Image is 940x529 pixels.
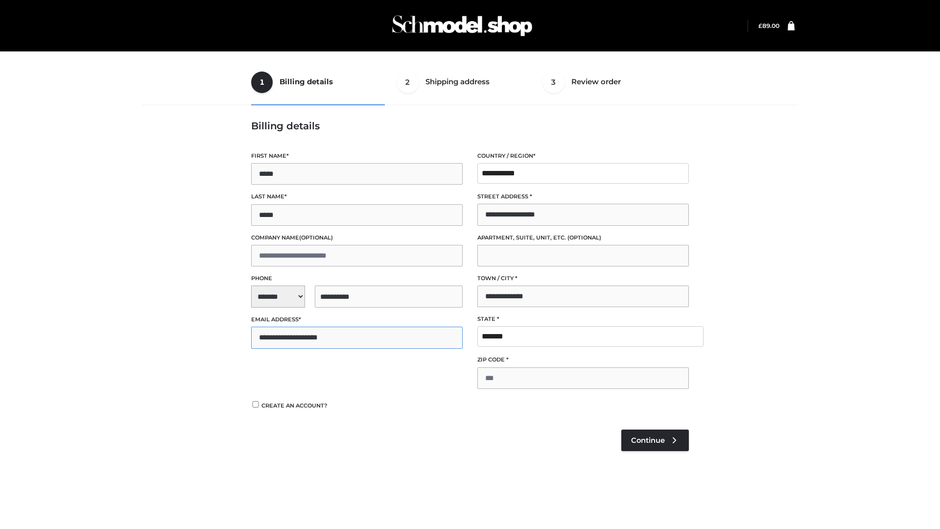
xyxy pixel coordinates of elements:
label: Last name [251,192,463,201]
a: Continue [621,430,689,451]
a: £89.00 [758,22,779,29]
h3: Billing details [251,120,689,132]
label: Apartment, suite, unit, etc. [477,233,689,242]
input: Create an account? [251,401,260,408]
label: Email address [251,315,463,324]
label: Phone [251,274,463,283]
label: First name [251,151,463,161]
label: Country / Region [477,151,689,161]
label: State [477,314,689,324]
span: £ [758,22,762,29]
label: Town / City [477,274,689,283]
span: (optional) [299,234,333,241]
img: Schmodel Admin 964 [389,6,536,45]
label: Company name [251,233,463,242]
label: Street address [477,192,689,201]
bdi: 89.00 [758,22,779,29]
label: ZIP Code [477,355,689,364]
span: Continue [631,436,665,445]
span: (optional) [567,234,601,241]
span: Create an account? [261,402,328,409]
